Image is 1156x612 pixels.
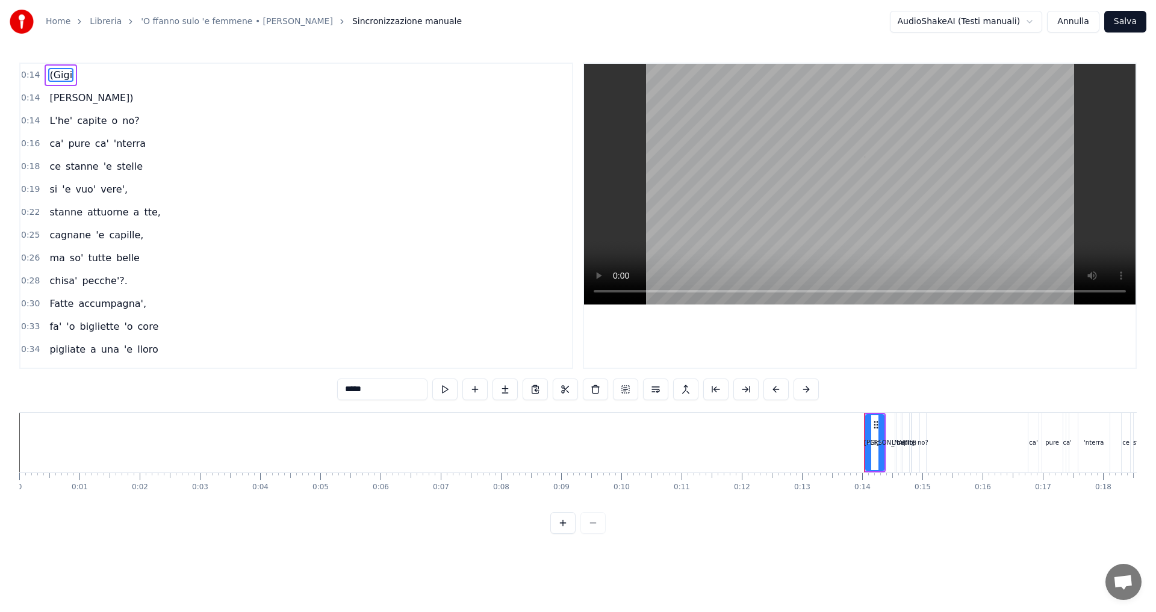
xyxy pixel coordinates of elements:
[48,297,75,311] span: Fatte
[192,483,208,492] div: 0:03
[734,483,750,492] div: 0:12
[854,483,871,492] div: 0:14
[17,483,22,492] div: 0
[21,252,40,264] span: 0:26
[553,483,570,492] div: 0:09
[21,115,40,127] span: 0:14
[87,251,113,265] span: tutte
[74,182,97,196] span: vuo'
[1133,438,1154,447] div: stanne
[21,298,40,310] span: 0:30
[48,159,62,173] span: ce
[108,228,144,242] span: capille,
[1122,438,1130,447] div: ce
[132,205,141,219] span: a
[77,297,148,311] span: accumpagna',
[493,483,509,492] div: 0:08
[94,137,110,150] span: ca'
[21,229,40,241] span: 0:25
[21,92,40,104] span: 0:14
[864,438,916,447] div: [PERSON_NAME])
[21,69,40,81] span: 0:14
[674,483,690,492] div: 0:11
[918,438,928,447] div: no?
[21,275,40,287] span: 0:28
[892,438,906,447] div: L'he'
[910,438,913,447] div: o
[121,114,140,128] span: no?
[123,320,134,333] span: 'o
[915,483,931,492] div: 0:15
[21,161,40,173] span: 0:18
[1104,11,1146,32] button: Salva
[312,483,329,492] div: 0:05
[975,483,991,492] div: 0:16
[48,342,87,356] span: pigliate
[137,320,160,333] span: core
[110,114,119,128] span: o
[95,228,105,242] span: 'e
[65,320,76,333] span: 'o
[1047,11,1099,32] button: Annulla
[132,483,148,492] div: 0:02
[46,16,70,28] a: Home
[1035,483,1051,492] div: 0:17
[1105,564,1142,600] div: Aprire la chat
[48,274,78,288] span: chisa'
[21,321,40,333] span: 0:33
[123,342,134,356] span: 'e
[86,205,130,219] span: attuorne
[48,251,66,265] span: ma
[21,344,40,356] span: 0:34
[143,205,161,219] span: tte,
[92,365,107,379] span: te.
[82,365,90,379] span: a
[48,91,134,105] span: [PERSON_NAME])
[794,483,810,492] div: 0:13
[352,16,462,28] span: Sincronizzazione manuale
[61,182,72,196] span: 'e
[89,342,98,356] span: a
[48,320,63,333] span: fa'
[10,10,34,34] img: youka
[69,251,85,265] span: so'
[136,342,160,356] span: lloro
[48,68,73,82] span: (Gigi
[373,483,389,492] div: 0:06
[1029,438,1037,447] div: ca'
[64,159,100,173] span: stanne
[113,137,147,150] span: 'nterra
[1045,438,1059,447] div: pure
[21,184,40,196] span: 0:19
[115,251,141,265] span: belle
[48,205,84,219] span: stanne
[48,114,73,128] span: L'he'
[76,114,108,128] span: capite
[48,137,64,150] span: ca'
[21,206,40,218] span: 0:22
[21,138,40,150] span: 0:16
[21,366,40,379] span: 0:36
[1095,483,1111,492] div: 0:18
[48,365,79,379] span: vicine
[141,16,333,28] a: 'O ffanno sulo 'e femmene • [PERSON_NAME]
[72,483,88,492] div: 0:01
[897,438,915,447] div: capite
[100,342,120,356] span: una
[48,182,58,196] span: si
[81,274,129,288] span: pecche'?.
[433,483,449,492] div: 0:07
[1063,438,1071,447] div: ca'
[1084,438,1104,447] div: 'nterra
[252,483,269,492] div: 0:04
[90,16,122,28] a: Libreria
[102,159,113,173] span: 'e
[99,182,129,196] span: vere',
[116,159,144,173] span: stelle
[48,228,92,242] span: cagnane
[67,137,91,150] span: pure
[46,16,462,28] nav: breadcrumb
[78,320,120,333] span: bigliette
[614,483,630,492] div: 0:10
